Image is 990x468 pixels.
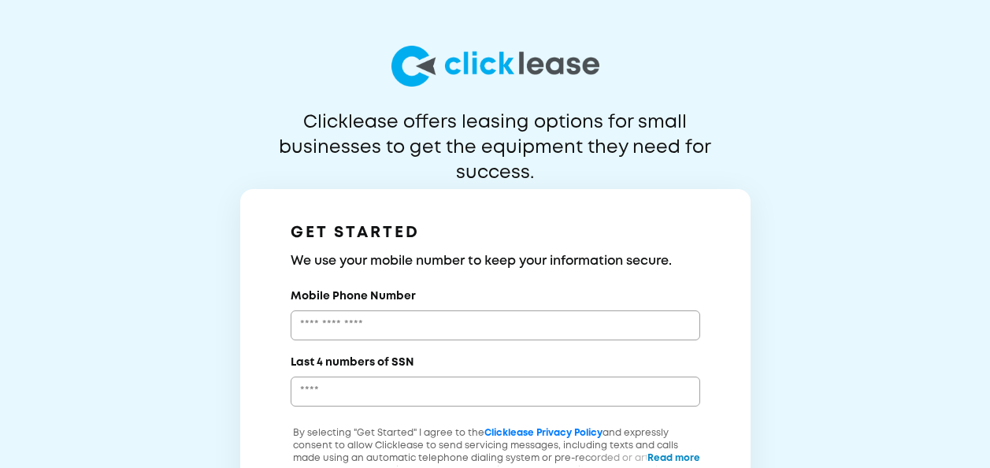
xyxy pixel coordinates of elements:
img: logo-larg [391,46,599,87]
h3: We use your mobile number to keep your information secure. [291,252,700,271]
label: Mobile Phone Number [291,288,416,304]
p: Clicklease offers leasing options for small businesses to get the equipment they need for success. [241,110,750,161]
h1: GET STARTED [291,221,700,246]
label: Last 4 numbers of SSN [291,355,414,370]
a: Clicklease Privacy Policy [484,429,603,437]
